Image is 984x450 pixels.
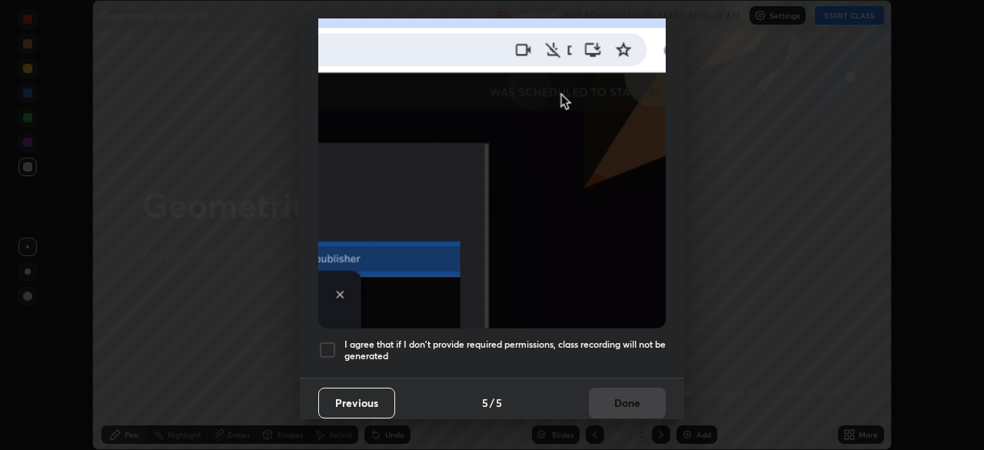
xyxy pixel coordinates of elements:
button: Previous [318,388,395,418]
h5: I agree that if I don't provide required permissions, class recording will not be generated [344,338,666,362]
h4: 5 [482,395,488,411]
h4: / [490,395,494,411]
h4: 5 [496,395,502,411]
